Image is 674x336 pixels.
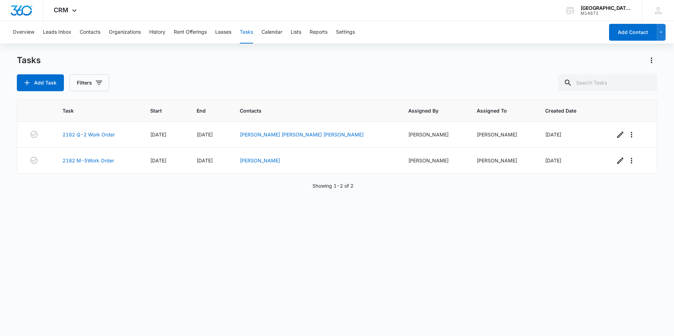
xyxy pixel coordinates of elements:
[581,11,632,16] div: account id
[215,21,231,43] button: Leases
[291,21,301,43] button: Lists
[545,132,561,137] span: [DATE]
[62,107,123,114] span: Task
[150,132,166,137] span: [DATE]
[545,157,561,163] span: [DATE]
[336,21,355,43] button: Settings
[545,107,588,114] span: Created Date
[240,157,280,163] a: [PERSON_NAME]
[17,74,64,91] button: Add Task
[149,21,165,43] button: History
[62,131,115,138] a: 2182 Q-2 Work Order
[312,182,353,189] p: Showing 1-2 of 2
[262,21,282,43] button: Calendar
[197,157,213,163] span: [DATE]
[150,157,166,163] span: [DATE]
[197,132,213,137] span: [DATE]
[477,157,528,164] div: [PERSON_NAME]
[408,107,450,114] span: Assigned By
[62,157,114,164] a: 2182 M-5Work Order
[310,21,328,43] button: Reports
[581,5,632,11] div: account name
[43,21,71,43] button: Leads Inbox
[13,21,34,43] button: Overview
[609,24,656,41] button: Add Contact
[408,131,460,138] div: [PERSON_NAME]
[70,74,109,91] button: Filters
[17,55,41,66] h1: Tasks
[150,107,170,114] span: Start
[174,21,207,43] button: Rent Offerings
[240,132,364,137] a: [PERSON_NAME] [PERSON_NAME] [PERSON_NAME]
[646,55,657,66] button: Actions
[477,131,528,138] div: [PERSON_NAME]
[558,74,657,91] input: Search Tasks
[477,107,518,114] span: Assigned To
[240,107,381,114] span: Contacts
[197,107,213,114] span: End
[408,157,460,164] div: [PERSON_NAME]
[54,6,68,14] span: CRM
[240,21,253,43] button: Tasks
[109,21,141,43] button: Organizations
[80,21,100,43] button: Contacts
